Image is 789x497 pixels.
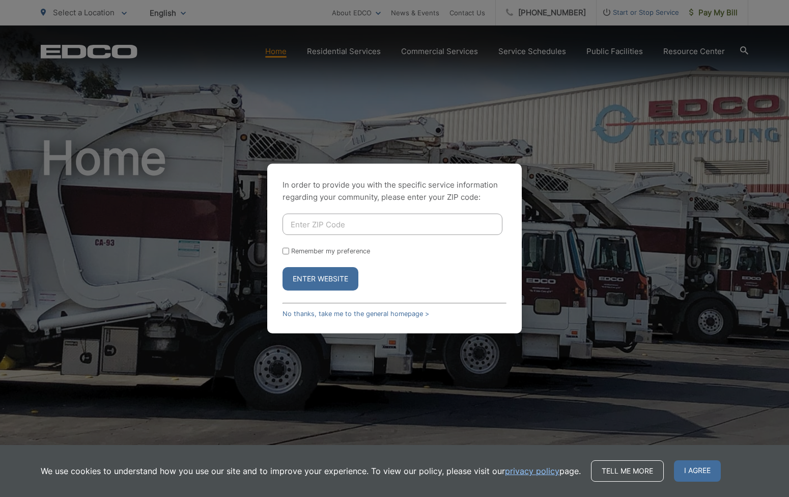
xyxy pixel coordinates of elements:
button: Enter Website [283,267,358,291]
label: Remember my preference [291,247,370,255]
a: Tell me more [591,460,664,482]
a: No thanks, take me to the general homepage > [283,310,429,318]
span: I agree [674,460,721,482]
p: In order to provide you with the specific service information regarding your community, please en... [283,179,506,203]
p: We use cookies to understand how you use our site and to improve your experience. To view our pol... [41,465,581,477]
a: privacy policy [505,465,559,477]
input: Enter ZIP Code [283,214,502,235]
